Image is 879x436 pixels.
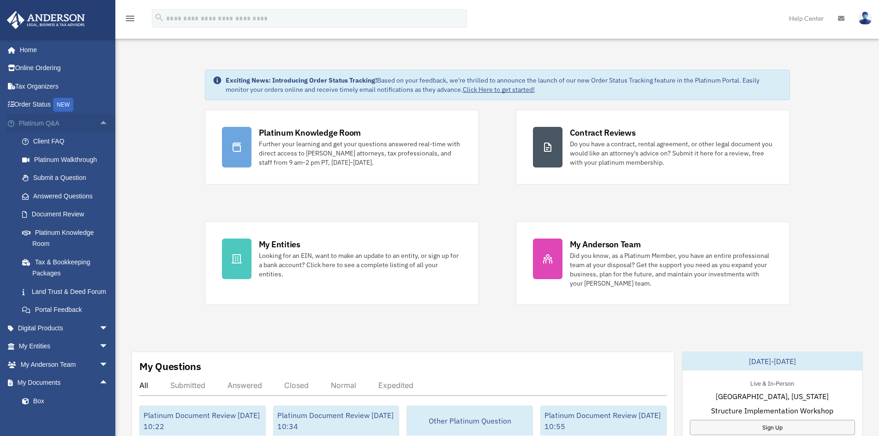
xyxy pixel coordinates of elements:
[13,253,122,282] a: Tax & Bookkeeping Packages
[139,359,201,373] div: My Questions
[99,114,118,133] span: arrow_drop_up
[227,381,262,390] div: Answered
[570,239,641,250] div: My Anderson Team
[570,251,773,288] div: Did you know, as a Platinum Member, you have an entire professional team at your disposal? Get th...
[6,114,122,132] a: Platinum Q&Aarrow_drop_up
[716,391,829,402] span: [GEOGRAPHIC_DATA], [US_STATE]
[13,132,122,151] a: Client FAQ
[125,13,136,24] i: menu
[170,381,205,390] div: Submitted
[13,150,122,169] a: Platinum Walkthrough
[690,420,855,435] a: Sign Up
[259,251,462,279] div: Looking for an EIN, want to make an update to an entity, or sign up for a bank account? Click her...
[711,405,833,416] span: Structure Implementation Workshop
[6,319,122,337] a: Digital Productsarrow_drop_down
[6,59,122,78] a: Online Ordering
[407,406,532,436] div: Other Platinum Question
[13,392,122,410] a: Box
[13,205,122,224] a: Document Review
[13,223,122,253] a: Platinum Knowledge Room
[154,12,164,23] i: search
[378,381,413,390] div: Expedited
[284,381,309,390] div: Closed
[743,378,801,388] div: Live & In-Person
[99,355,118,374] span: arrow_drop_down
[682,352,862,370] div: [DATE]-[DATE]
[6,337,122,356] a: My Entitiesarrow_drop_down
[541,406,666,436] div: Platinum Document Review [DATE] 10:55
[6,77,122,96] a: Tax Organizers
[205,110,479,185] a: Platinum Knowledge Room Further your learning and get your questions answered real-time with dire...
[463,85,535,94] a: Click Here to get started!
[13,301,122,319] a: Portal Feedback
[259,239,300,250] div: My Entities
[53,98,73,112] div: NEW
[4,11,88,29] img: Anderson Advisors Platinum Portal
[205,221,479,305] a: My Entities Looking for an EIN, want to make an update to an entity, or sign up for a bank accoun...
[516,221,790,305] a: My Anderson Team Did you know, as a Platinum Member, you have an entire professional team at your...
[13,169,122,187] a: Submit a Question
[331,381,356,390] div: Normal
[226,76,782,94] div: Based on your feedback, we're thrilled to announce the launch of our new Order Status Tracking fe...
[570,139,773,167] div: Do you have a contract, rental agreement, or other legal document you would like an attorney's ad...
[274,406,399,436] div: Platinum Document Review [DATE] 10:34
[6,96,122,114] a: Order StatusNEW
[13,282,122,301] a: Land Trust & Deed Forum
[140,406,265,436] div: Platinum Document Review [DATE] 10:22
[99,337,118,356] span: arrow_drop_down
[139,381,148,390] div: All
[259,139,462,167] div: Further your learning and get your questions answered real-time with direct access to [PERSON_NAM...
[259,127,361,138] div: Platinum Knowledge Room
[6,355,122,374] a: My Anderson Teamarrow_drop_down
[125,16,136,24] a: menu
[516,110,790,185] a: Contract Reviews Do you have a contract, rental agreement, or other legal document you would like...
[570,127,636,138] div: Contract Reviews
[858,12,872,25] img: User Pic
[6,41,118,59] a: Home
[226,76,377,84] strong: Exciting News: Introducing Order Status Tracking!
[99,319,118,338] span: arrow_drop_down
[13,187,122,205] a: Answered Questions
[99,374,118,393] span: arrow_drop_up
[6,374,122,392] a: My Documentsarrow_drop_up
